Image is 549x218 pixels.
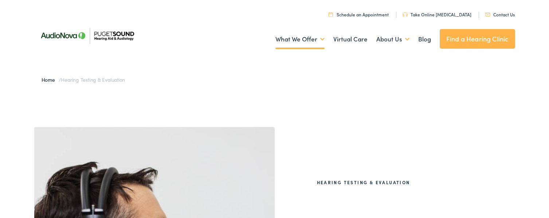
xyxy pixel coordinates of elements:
[275,26,325,53] a: What We Offer
[485,11,515,17] a: Contact Us
[403,12,408,17] img: utility icon
[418,26,431,53] a: Blog
[403,11,471,17] a: Take Online [MEDICAL_DATA]
[376,26,409,53] a: About Us
[61,76,125,83] span: Hearing Testing & Evaluation
[317,180,492,185] h2: Hearing Testing & Evaluation
[329,11,389,17] a: Schedule an Appointment
[42,76,59,83] a: Home
[440,29,515,49] a: Find a Hearing Clinic
[329,12,333,17] img: utility icon
[485,13,490,16] img: utility icon
[333,26,368,53] a: Virtual Care
[42,76,125,83] span: /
